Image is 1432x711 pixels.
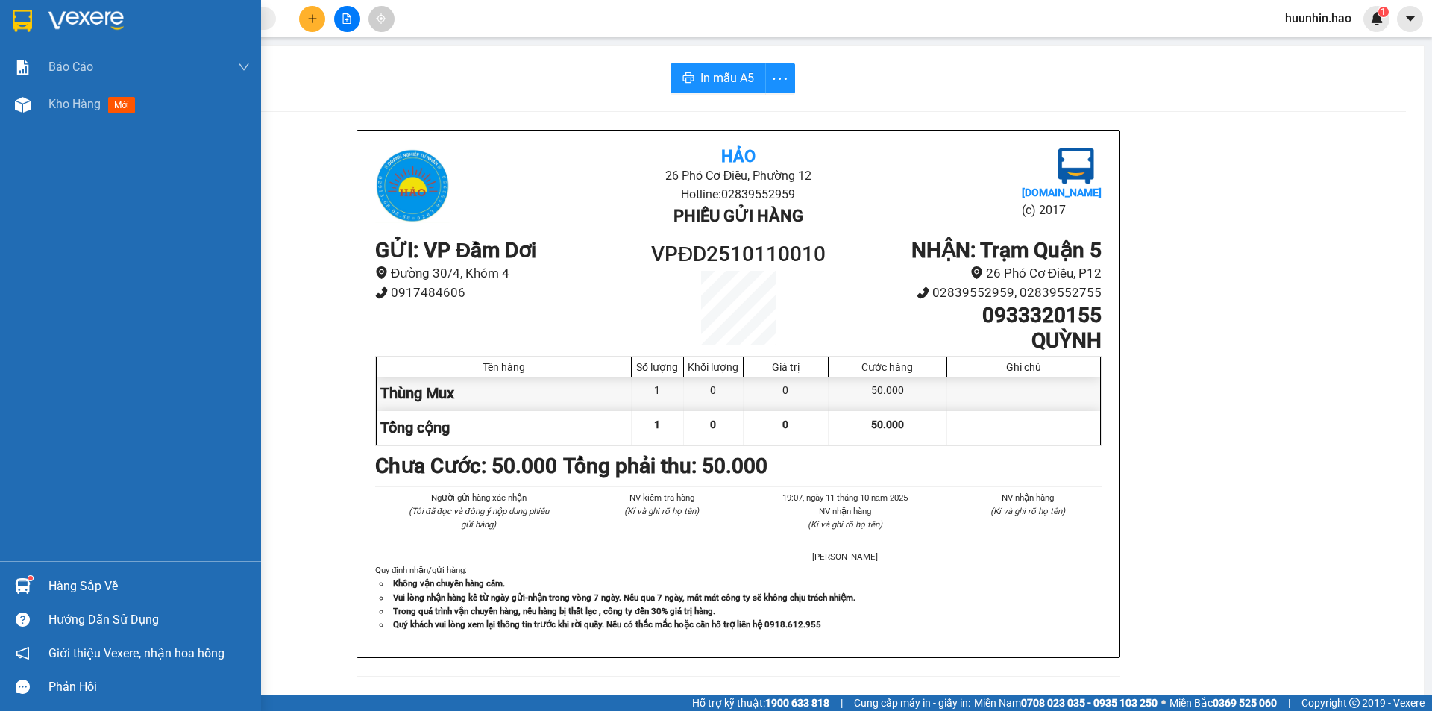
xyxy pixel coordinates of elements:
[771,504,919,518] li: NV nhận hàng
[1381,7,1386,17] span: 1
[1022,187,1102,198] b: [DOMAIN_NAME]
[375,563,1102,630] div: Quy định nhận/gửi hàng :
[765,697,829,709] strong: 1900 633 818
[765,63,795,93] button: more
[48,575,250,598] div: Hàng sắp về
[721,147,756,166] b: Hảo
[16,613,30,627] span: question-circle
[688,361,739,373] div: Khối lượng
[377,377,632,410] div: Thùng Mux
[405,491,553,504] li: Người gửi hàng xác nhận
[771,491,919,504] li: 19:07, ngày 11 tháng 10 năm 2025
[624,506,699,516] i: (Kí và ghi rõ họ tên)
[48,644,224,663] span: Giới thiệu Vexere, nhận hoa hồng
[393,592,855,603] strong: Vui lòng nhận hàng kể từ ngày gửi-nhận trong vòng 7 ngày. Nếu qua 7 ngày, mất mát công ty sẽ khôn...
[974,695,1158,711] span: Miền Nam
[563,454,767,478] b: Tổng phải thu: 50.000
[832,361,943,373] div: Cước hàng
[1169,695,1277,711] span: Miền Bắc
[841,695,843,711] span: |
[15,578,31,594] img: warehouse-icon
[955,491,1102,504] li: NV nhận hàng
[368,6,395,32] button: aim
[342,13,352,24] span: file-add
[635,361,679,373] div: Số lượng
[911,238,1102,263] b: NHẬN : Trạm Quận 5
[375,148,450,223] img: logo.jpg
[682,72,694,86] span: printer
[632,377,684,410] div: 1
[393,619,821,630] strong: Quý khách vui lòng xem lại thông tin trước khi rời quầy. Nếu có thắc mắc hoặc cần hỗ trợ liên hệ ...
[1058,148,1094,184] img: logo.jpg
[673,207,803,225] b: Phiếu gửi hàng
[496,166,980,185] li: 26 Phó Cơ Điều, Phường 12
[829,283,1102,303] li: 02839552959, 02839552755
[970,266,983,279] span: environment
[588,491,736,504] li: NV kiểm tra hàng
[375,286,388,299] span: phone
[15,97,31,113] img: warehouse-icon
[829,263,1102,284] li: 26 Phó Cơ Điều, P12
[710,419,716,430] span: 0
[990,506,1065,516] i: (Kí và ghi rõ họ tên)
[375,266,388,279] span: environment
[15,60,31,75] img: solution-icon
[16,646,30,660] span: notification
[393,606,715,616] strong: Trong quá trình vận chuyển hàng, nếu hàng bị thất lạc , công ty đền 30% giá trị hàng.
[829,328,1102,354] h1: QUỲNH
[1397,6,1423,32] button: caret-down
[654,419,660,430] span: 1
[334,6,360,32] button: file-add
[744,377,829,410] div: 0
[48,97,101,111] span: Kho hàng
[647,238,829,271] h1: VPĐD2510110010
[747,361,824,373] div: Giá trị
[13,10,32,32] img: logo-vxr
[871,419,904,430] span: 50.000
[375,283,647,303] li: 0917484606
[1288,695,1290,711] span: |
[375,454,557,478] b: Chưa Cước : 50.000
[393,578,505,589] strong: Không vận chuyển hàng cấm.
[1378,7,1389,17] sup: 1
[409,506,549,530] i: (Tôi đã đọc và đồng ý nộp dung phiếu gửi hàng)
[299,6,325,32] button: plus
[917,286,929,299] span: phone
[782,419,788,430] span: 0
[1370,12,1384,25] img: icon-new-feature
[771,550,919,563] li: [PERSON_NAME]
[496,185,980,204] li: Hotline: 02839552959
[854,695,970,711] span: Cung cấp máy in - giấy in:
[1213,697,1277,709] strong: 0369 525 060
[700,69,754,87] span: In mẫu A5
[48,609,250,631] div: Hướng dẫn sử dụng
[16,680,30,694] span: message
[1404,12,1417,25] span: caret-down
[1161,700,1166,706] span: ⚪️
[829,377,947,410] div: 50.000
[238,61,250,73] span: down
[48,676,250,698] div: Phản hồi
[307,13,318,24] span: plus
[380,419,450,436] span: Tổng cộng
[1349,698,1360,708] span: copyright
[692,695,829,711] span: Hỗ trợ kỹ thuật:
[1021,697,1158,709] strong: 0708 023 035 - 0935 103 250
[376,13,386,24] span: aim
[375,263,647,284] li: Đường 30/4, Khóm 4
[766,69,794,88] span: more
[829,303,1102,328] h1: 0933320155
[28,576,33,580] sup: 1
[684,377,744,410] div: 0
[671,63,766,93] button: printerIn mẫu A5
[380,361,627,373] div: Tên hàng
[108,97,135,113] span: mới
[48,57,93,76] span: Báo cáo
[1022,201,1102,219] li: (c) 2017
[375,238,536,263] b: GỬI : VP Đầm Dơi
[808,519,882,530] i: (Kí và ghi rõ họ tên)
[951,361,1096,373] div: Ghi chú
[1273,9,1363,28] span: huunhin.hao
